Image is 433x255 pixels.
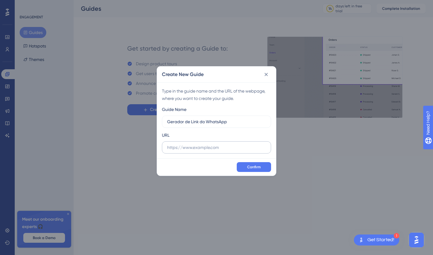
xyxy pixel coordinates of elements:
input: How to Create [167,118,266,125]
div: Get Started! [367,237,394,243]
img: launcher-image-alternative-text [358,236,365,244]
div: Open Get Started! checklist, remaining modules: 1 [354,234,399,245]
div: URL [162,131,170,139]
span: Confirm [247,165,261,169]
span: Need Help? [14,2,38,9]
div: 1 [394,233,399,238]
input: https://www.example.com [167,144,266,151]
div: Type in the guide name and the URL of the webpage, where you want to create your guide. [162,87,271,102]
h2: Create New Guide [162,71,204,78]
iframe: UserGuiding AI Assistant Launcher [407,231,426,249]
div: Guide Name [162,106,186,113]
